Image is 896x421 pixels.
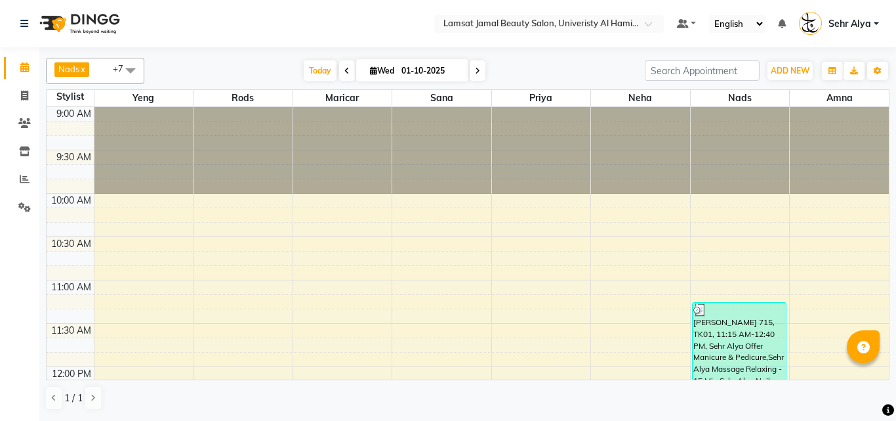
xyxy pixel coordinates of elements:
span: Nads [691,90,790,106]
div: 12:00 PM [49,367,94,381]
div: 10:00 AM [49,194,94,208]
span: Sana [392,90,491,106]
div: 10:30 AM [49,237,94,251]
span: Priya [492,90,591,106]
input: Search Appointment [645,60,760,81]
span: 1 / 1 [64,391,83,405]
div: 11:30 AM [49,324,94,338]
span: Maricar [293,90,392,106]
span: +7 [113,63,133,74]
img: Sehr Alya [799,12,822,35]
span: Wed [367,66,397,76]
div: 9:00 AM [54,107,94,121]
a: x [79,64,85,74]
span: Yeng [94,90,193,106]
div: Stylist [47,90,94,104]
div: 11:00 AM [49,280,94,294]
span: Nads [58,64,79,74]
span: Sehr Alya [828,17,871,31]
button: ADD NEW [767,62,813,80]
input: 2025-10-01 [397,61,463,81]
img: logo [33,5,123,42]
span: Rods [193,90,293,106]
span: Neha [591,90,690,106]
span: ADD NEW [771,66,809,76]
div: 9:30 AM [54,150,94,164]
span: Today [304,60,336,81]
span: Amna [790,90,889,106]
